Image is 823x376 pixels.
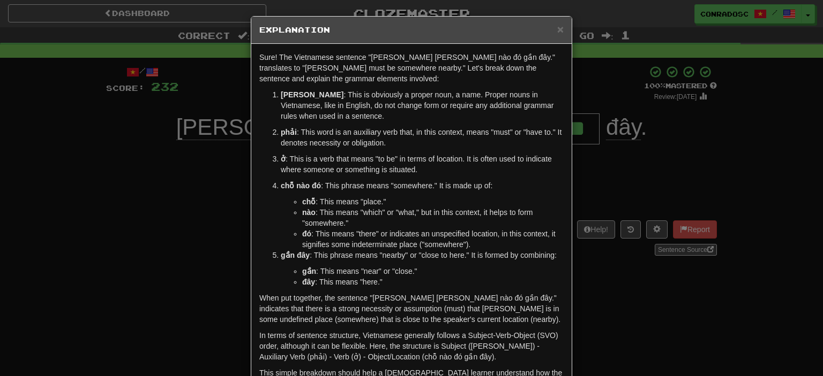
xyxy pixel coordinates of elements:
li: : This means "near" or "close." [302,266,564,277]
p: When put together, the sentence "[PERSON_NAME] [PERSON_NAME] nào đó gần đây." indicates that ther... [259,293,564,325]
li: : This means "place." [302,196,564,207]
li: : This means "which" or "what," but in this context, it helps to form "somewhere." [302,207,564,228]
button: Close [557,24,564,35]
strong: chỗ nào đó [281,181,321,190]
strong: đó [302,229,311,238]
strong: ở [281,155,286,163]
li: : This means "here." [302,277,564,287]
p: In terms of sentence structure, Vietnamese generally follows a Subject-Verb-Object (SVO) order, a... [259,330,564,362]
strong: nào [302,208,316,217]
strong: gần đây [281,251,310,259]
strong: phải [281,128,297,136]
p: : This is obviously a proper noun, a name. Proper nouns in Vietnamese, like in English, do not ch... [281,89,564,121]
span: × [557,23,564,35]
h5: Explanation [259,25,564,35]
strong: gần [302,267,316,275]
p: : This word is an auxiliary verb that, in this context, means "must" or "have to." It denotes nec... [281,127,564,148]
p: Sure! The Vietnamese sentence "[PERSON_NAME] [PERSON_NAME] nào đó gần đây." translates to "[PERSO... [259,52,564,84]
p: : This is a verb that means "to be" in terms of location. It is often used to indicate where some... [281,154,564,175]
li: : This means "there" or indicates an unspecified location, in this context, it signifies some ind... [302,228,564,250]
p: : This phrase means "somewhere." It is made up of: [281,180,564,191]
strong: chỗ [302,197,316,206]
p: : This phrase means "nearby" or "close to here." It is formed by combining: [281,250,564,260]
strong: đây [302,278,315,286]
strong: [PERSON_NAME] [281,90,343,99]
